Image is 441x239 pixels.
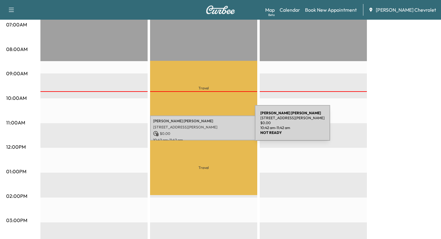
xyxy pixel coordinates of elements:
[6,143,26,151] p: 12:00PM
[153,125,254,130] p: [STREET_ADDRESS][PERSON_NAME]
[6,45,28,53] p: 08:00AM
[268,13,275,17] div: Beta
[150,61,257,116] p: Travel
[6,217,27,224] p: 03:00PM
[6,94,27,102] p: 10:00AM
[376,6,436,14] span: [PERSON_NAME] Chevrolet
[280,6,300,14] a: Calendar
[305,6,357,14] a: Book New Appointment
[6,192,27,200] p: 02:00PM
[6,70,28,77] p: 09:00AM
[153,131,254,136] p: $ 0.00
[150,140,257,195] p: Travel
[6,168,26,175] p: 01:00PM
[6,119,25,126] p: 11:00AM
[206,6,235,14] img: Curbee Logo
[153,138,254,143] p: 10:42 am - 11:42 am
[153,119,254,123] p: [PERSON_NAME] [PERSON_NAME]
[265,6,275,14] a: MapBeta
[6,21,27,28] p: 07:00AM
